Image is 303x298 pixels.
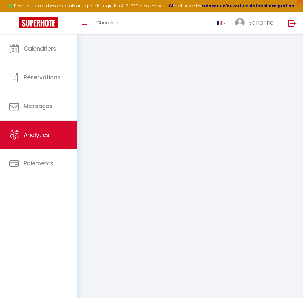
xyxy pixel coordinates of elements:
[201,3,294,9] a: créneaux d'ouverture de la salle migration
[288,19,296,27] img: logout
[24,102,52,110] span: Messages
[92,12,123,34] a: Chercher
[5,3,24,21] button: Ouvrir le widget de chat LiveChat
[24,73,60,81] span: Réservations
[235,18,245,27] img: ...
[19,17,58,28] img: Super Booking
[276,270,298,293] iframe: Chat
[167,3,173,9] a: ICI
[249,19,274,27] span: Sandrine
[96,19,118,26] span: Chercher
[24,159,53,167] span: Paiements
[230,12,282,34] a: ... Sandrine
[24,45,56,52] span: Calendriers
[24,131,49,139] span: Analytics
